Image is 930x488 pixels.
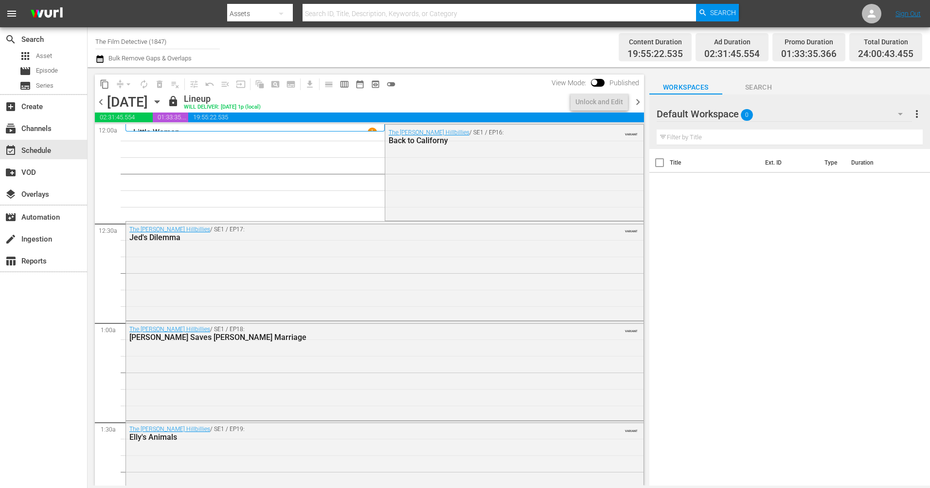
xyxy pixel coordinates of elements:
span: Remove Gaps & Overlaps [112,76,136,92]
a: The [PERSON_NAME] Hillbillies [129,426,210,432]
button: Search [696,4,739,21]
span: 19:55:22.535 [188,113,644,122]
span: Download as CSV [299,75,318,94]
span: calendar_view_week_outlined [340,79,349,89]
span: Update Metadata from Key Asset [233,76,249,92]
div: [DATE] [107,94,148,110]
span: Channels [5,123,17,134]
a: The [PERSON_NAME] Hillbillies [389,129,469,136]
p: Little Women [133,128,179,137]
span: Loop Content [136,76,152,92]
span: 24:00:43.455 [858,49,913,60]
a: Sign Out [895,10,921,18]
div: WILL DELIVER: [DATE] 1p (local) [184,104,261,111]
button: Unlock and Edit [571,93,628,111]
div: Jed's Dilemma [129,233,587,242]
div: / SE1 / EP19: [129,426,587,442]
a: The [PERSON_NAME] Hillbillies [129,226,210,233]
span: Series [36,81,54,91]
div: Default Workspace [657,100,912,128]
span: View Backup [368,76,383,92]
span: Day Calendar View [318,75,337,94]
div: Back to Californy [389,136,591,145]
div: Total Duration [858,35,913,49]
span: Create Search Block [268,76,283,92]
p: 1 [371,129,374,135]
span: Reports [5,255,17,267]
span: Select an event to delete [152,76,167,92]
span: VARIANT [625,128,638,136]
span: chevron_right [632,96,644,108]
span: preview_outlined [371,79,380,89]
span: content_copy [100,79,109,89]
span: 24 hours Lineup View is OFF [383,76,399,92]
span: Search [722,81,795,94]
div: / SE1 / EP17: [129,226,587,242]
span: Ingestion [5,233,17,245]
span: VOD [5,167,17,178]
span: date_range_outlined [355,79,365,89]
div: [PERSON_NAME] Saves [PERSON_NAME] Marriage [129,333,587,342]
button: more_vert [911,102,923,126]
div: Promo Duration [781,35,837,49]
div: Elly's Animals [129,432,587,442]
span: Week Calendar View [337,76,352,92]
span: 01:33:35.366 [153,113,188,122]
span: Create [5,101,17,113]
span: VARIANT [625,425,638,432]
span: Automation [5,211,17,223]
span: View Mode: [547,79,591,87]
span: Asset [19,50,31,62]
span: more_vert [911,108,923,120]
th: Title [670,149,760,176]
a: The [PERSON_NAME] Hillbillies [129,326,210,333]
span: menu [6,8,18,19]
span: Bulk Remove Gaps & Overlaps [107,55,192,62]
div: Ad Duration [704,35,760,49]
span: Search [710,4,736,21]
span: toggle_off [386,79,396,89]
span: Episode [19,65,31,77]
span: Asset [36,51,52,61]
div: / SE1 / EP16: [389,129,591,145]
span: VARIANT [625,225,638,233]
span: Episode [36,66,58,75]
span: Published [605,79,644,87]
th: Type [819,149,845,176]
th: Duration [845,149,904,176]
div: Content Duration [627,35,683,49]
span: Create Series Block [283,76,299,92]
div: Lineup [184,94,261,104]
span: 02:31:45.554 [95,113,153,122]
span: 02:31:45.554 [704,49,760,60]
span: chevron_left [95,96,107,108]
span: Overlays [5,188,17,200]
img: ans4CAIJ8jUAAAAAAAAAAAAAAAAAAAAAAAAgQb4GAAAAAAAAAAAAAAAAAAAAAAAAJMjXAAAAAAAAAAAAAAAAAAAAAAAAgAT5G... [23,2,70,25]
span: Schedule [5,145,17,156]
span: Series [19,80,31,92]
span: VARIANT [625,325,638,333]
th: Ext. ID [759,149,818,176]
span: Workspaces [649,81,722,94]
span: 0 [741,105,753,125]
div: / SE1 / EP18: [129,326,587,342]
span: 01:33:35.366 [781,49,837,60]
span: Copy Lineup [97,76,112,92]
span: Search [5,34,17,45]
span: 19:55:22.535 [627,49,683,60]
span: Toggle to switch from Published to Draft view. [591,79,598,86]
span: Refresh All Search Blocks [249,75,268,94]
div: Unlock and Edit [575,93,623,111]
span: Month Calendar View [352,76,368,92]
span: Customize Events [183,75,202,94]
span: Clear Lineup [167,76,183,92]
span: Fill episodes with ad slates [217,76,233,92]
span: lock [167,95,179,107]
